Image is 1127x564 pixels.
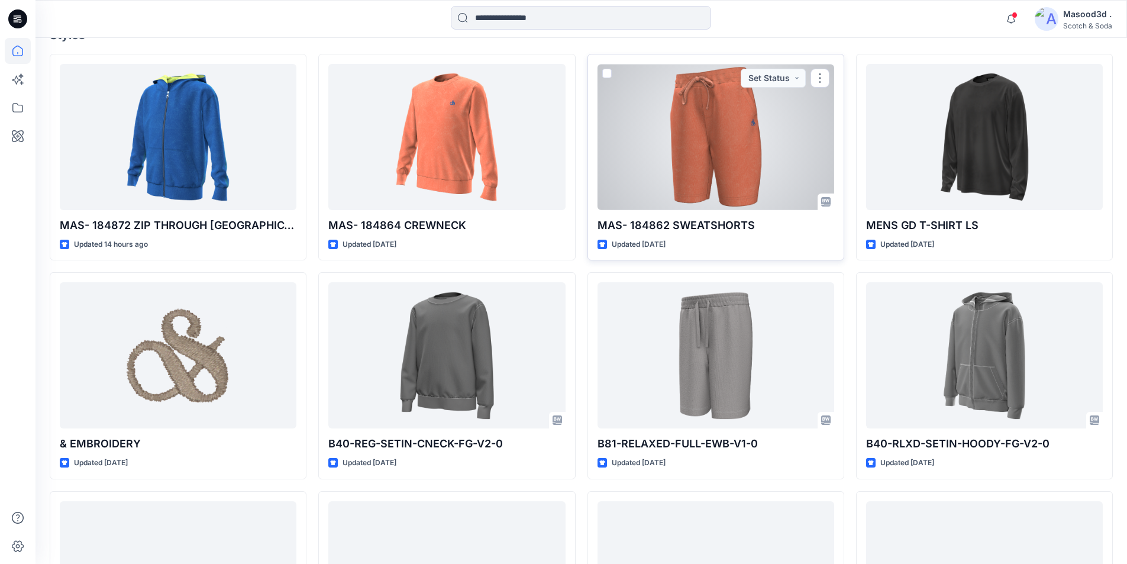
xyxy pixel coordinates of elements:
a: MAS- 184864 CREWNECK [328,64,565,210]
p: B40-RLXD-SETIN-HOODY-FG-V2-0 [866,436,1103,452]
p: MAS- 184872 ZIP THROUGH [GEOGRAPHIC_DATA] [60,217,296,234]
a: & EMBROIDERY [60,282,296,428]
a: B40-REG-SETIN-CNECK-FG-V2-0 [328,282,565,428]
a: MAS- 184872 ZIP THROUGH HOODIE [60,64,296,210]
p: Updated 14 hours ago [74,239,148,251]
div: Scotch & Soda [1063,21,1112,30]
p: Updated [DATE] [612,239,666,251]
a: B81-RELAXED-FULL-EWB-V1-0 [598,282,834,428]
img: avatar [1035,7,1058,31]
a: B40-RLXD-SETIN-HOODY-FG-V2-0 [866,282,1103,428]
p: B81-RELAXED-FULL-EWB-V1-0 [598,436,834,452]
p: B40-REG-SETIN-CNECK-FG-V2-0 [328,436,565,452]
a: MAS- 184862 SWEATSHORTS [598,64,834,210]
p: MAS- 184864 CREWNECK [328,217,565,234]
p: & EMBROIDERY [60,436,296,452]
p: Updated [DATE] [74,457,128,469]
p: Updated [DATE] [880,457,934,469]
p: Updated [DATE] [880,239,934,251]
p: Updated [DATE] [343,239,396,251]
div: Masood3d . [1063,7,1112,21]
a: MENS GD T-SHIRT LS [866,64,1103,210]
p: Updated [DATE] [343,457,396,469]
p: MAS- 184862 SWEATSHORTS [598,217,834,234]
p: MENS GD T-SHIRT LS [866,217,1103,234]
p: Updated [DATE] [612,457,666,469]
